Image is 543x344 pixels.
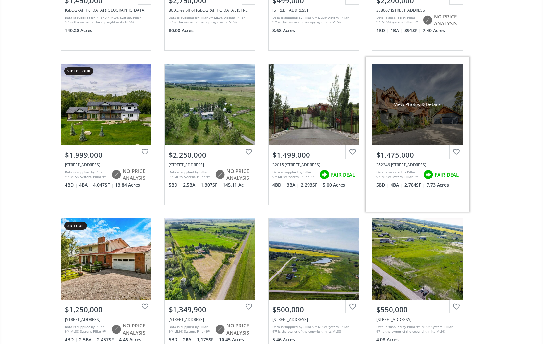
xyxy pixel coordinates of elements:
[376,170,420,179] div: Data is supplied by Pillar 9™ MLS® System. Pillar 9™ is the owner of the copyright in its MLS® Sy...
[169,170,212,179] div: Data is supplied by Pillar 9™ MLS® System. Pillar 9™ is the owner of the copyright in its MLS® Sy...
[434,13,459,27] span: NO PRICE ANALYSIS
[226,168,251,182] span: NO PRICE ANALYSIS
[169,15,249,25] div: Data is supplied by Pillar 9™ MLS® System. Pillar 9™ is the owner of the copyright in its MLS® Sy...
[169,304,251,314] div: $1,349,900
[169,317,251,322] div: 290099 1016 Drive East, Rural Foothills County, AB T1S 1A2
[197,337,217,343] span: 1,175 SF
[366,57,469,212] a: View Photos & Details$1,475,000352246 [STREET_ADDRESS]Data is supplied by Pillar 9™ MLS® System. ...
[376,325,457,334] div: Data is supplied by Pillar 9™ MLS® System. Pillar 9™ is the owner of the copyright in its MLS® Sy...
[331,171,355,178] span: FAIR DEAL
[65,27,92,34] span: 140.20 Acres
[65,162,147,167] div: 17 Oak Avenue, Rural Foothills County, AB T1S 1K6
[376,162,459,167] div: 352246 242 Avenue West #100, Rural Foothills County, AB T0L 0K0
[158,57,262,212] a: $2,250,000[STREET_ADDRESS]Data is supplied by Pillar 9™ MLS® System. Pillar 9™ is the owner of th...
[376,15,419,25] div: Data is supplied by Pillar 9™ MLS® System. Pillar 9™ is the owner of the copyright in its MLS® Sy...
[301,182,321,188] span: 2,293 SF
[404,182,425,188] span: 2,784 SF
[213,168,226,181] img: rating icon
[272,304,355,314] div: $500,000
[65,317,147,322] div: 56053 Ridgeview Drive East, Rural Foothills County, AB T1S 5A9
[376,337,399,343] span: 4.08 Acres
[97,337,117,343] span: 2,457 SF
[65,7,147,13] div: 96 Street East (West Parcel 140.2 Acres), Rural Foothills County, AB T1S 3Y6
[123,322,147,336] span: NO PRICE ANALYSIS
[65,337,78,343] span: 4 BD
[65,325,108,334] div: Data is supplied by Pillar 9™ MLS® System. Pillar 9™ is the owner of the copyright in its MLS® Sy...
[272,162,355,167] div: 32015 292 Avenue East, Rural Foothills County, AB T1S 4P7
[376,150,459,160] div: $1,475,000
[287,182,299,188] span: 3 BA
[169,27,194,34] span: 80.00 Acres
[323,182,345,188] span: 5.00 Acres
[79,337,95,343] span: 2.5 BA
[376,304,459,314] div: $550,000
[169,150,251,160] div: $2,250,000
[391,182,403,188] span: 4 BA
[65,182,78,188] span: 4 BD
[79,182,91,188] span: 4 BA
[169,325,212,334] div: Data is supplied by Pillar 9™ MLS® System. Pillar 9™ is the owner of the copyright in its MLS® Sy...
[272,325,353,334] div: Data is supplied by Pillar 9™ MLS® System. Pillar 9™ is the owner of the copyright in its MLS® Sy...
[272,182,285,188] span: 4 BD
[427,182,449,188] span: 7.73 Acres
[65,304,147,314] div: $1,250,000
[169,7,251,13] div: 80 Acres off of 242 Ave. West, Rural Foothills County, AB T0L 0X0
[65,15,146,25] div: Data is supplied by Pillar 9™ MLS® System. Pillar 9™ is the owner of the copyright in its MLS® Sy...
[110,323,123,336] img: rating icon
[272,27,295,34] span: 3.68 Acres
[272,317,355,322] div: 80 Street East, Rural Foothills County, AB T1S 3W7
[119,337,141,343] span: 4.45 Acres
[318,168,331,181] img: rating icon
[422,168,435,181] img: rating icon
[272,150,355,160] div: $1,499,000
[421,14,434,27] img: rating icon
[65,150,147,160] div: $1,999,000
[54,57,158,212] a: video tour$1,999,000[STREET_ADDRESS]Data is supplied by Pillar 9™ MLS® System. Pillar 9™ is the o...
[183,182,199,188] span: 2.5 BA
[213,323,226,336] img: rating icon
[376,182,389,188] span: 5 BD
[226,322,251,336] span: NO PRICE ANALYSIS
[115,182,140,188] span: 13.84 Acres
[169,182,181,188] span: 5 BD
[93,182,114,188] span: 4,047 SF
[223,182,244,188] span: 145.11 Ac
[169,162,251,167] div: 70029 7 Highway West, Rural Foothills County, AB T1S1A2
[262,57,366,212] a: $1,499,00032015 [STREET_ADDRESS]Data is supplied by Pillar 9™ MLS® System. Pillar 9™ is the owner...
[435,171,459,178] span: FAIR DEAL
[123,168,147,182] span: NO PRICE ANALYSIS
[376,7,459,13] div: 338067 1067 Drive East #10, Rural Foothills County, AB T1S 4T2
[404,27,421,34] span: 891 SF
[65,170,108,179] div: Data is supplied by Pillar 9™ MLS® System. Pillar 9™ is the owner of the copyright in its MLS® Sy...
[272,7,355,13] div: 5086 283 Avenue West, Rural Foothills County, AB T0L 0X0
[423,27,445,34] span: 7.40 Acres
[376,317,459,322] div: 80 Street East, Rural Foothills County, AB T1S 3W7
[169,337,181,343] span: 5 BD
[391,27,403,34] span: 1 BA
[183,337,195,343] span: 2 BA
[110,168,123,181] img: rating icon
[376,27,389,34] span: 1 BD
[201,182,221,188] span: 1,307 SF
[272,337,295,343] span: 5.46 Acres
[219,337,244,343] span: 10.45 Acres
[272,170,316,179] div: Data is supplied by Pillar 9™ MLS® System. Pillar 9™ is the owner of the copyright in its MLS® Sy...
[394,101,441,108] div: View Photos & Details
[272,15,353,25] div: Data is supplied by Pillar 9™ MLS® System. Pillar 9™ is the owner of the copyright in its MLS® Sy...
